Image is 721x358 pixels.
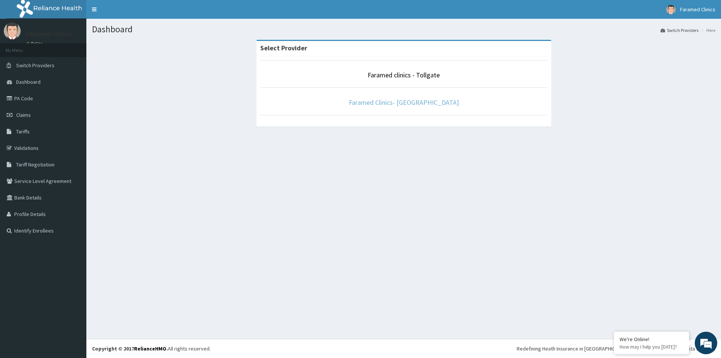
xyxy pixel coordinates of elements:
[16,79,41,85] span: Dashboard
[134,345,166,352] a: RelianceHMO
[349,98,459,107] a: Faramed Clinics- [GEOGRAPHIC_DATA]
[16,112,31,118] span: Claims
[92,24,715,34] h1: Dashboard
[4,23,21,39] img: User Image
[661,27,698,33] a: Switch Providers
[86,339,721,358] footer: All rights reserved.
[26,41,44,46] a: Online
[699,27,715,33] li: Here
[16,62,54,69] span: Switch Providers
[517,345,715,352] div: Redefining Heath Insurance in [GEOGRAPHIC_DATA] using Telemedicine and Data Science!
[666,5,676,14] img: User Image
[680,6,715,13] span: Faramed Clinics
[16,161,54,168] span: Tariff Negotiation
[260,44,307,52] strong: Select Provider
[620,336,683,343] div: We're Online!
[92,345,168,352] strong: Copyright © 2017 .
[620,344,683,350] p: How may I help you today?
[26,30,71,37] p: Faramed Clinics
[368,71,440,79] a: Faramed clinics - Tollgate
[16,128,30,135] span: Tariffs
